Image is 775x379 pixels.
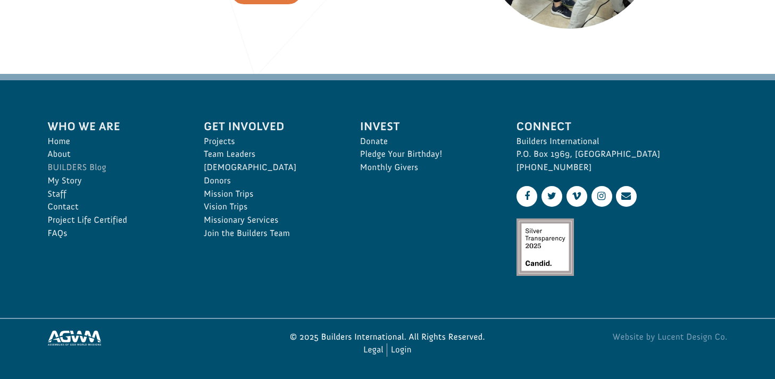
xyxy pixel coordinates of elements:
[541,186,562,207] a: Twitter
[566,186,587,207] a: Vimeo
[360,135,493,148] a: Donate
[204,161,337,174] a: [DEMOGRAPHIC_DATA]
[516,135,728,174] p: Builders International P.O. Box 1969, [GEOGRAPHIC_DATA] [PHONE_NUMBER]
[204,214,337,227] a: Missionary Services
[277,331,498,344] p: © 2025 Builders International. All Rights Reserved.
[19,11,146,32] div: [PERSON_NAME] donated $100
[48,200,181,214] a: Contact
[204,135,337,148] a: Projects
[48,227,181,240] a: FAQs
[516,218,574,276] img: Silver Transparency Rating for 2025 by Candid
[19,33,146,40] div: to
[204,174,337,188] a: Donors
[48,135,181,148] a: Home
[19,22,28,31] img: emoji grinningFace
[151,21,198,40] button: Donate
[360,117,493,135] span: Invest
[616,186,637,207] a: Contact Us
[25,32,127,40] strong: Builders International: Foundation
[204,188,337,201] a: Mission Trips
[363,343,384,357] a: Legal
[204,117,337,135] span: Get Involved
[391,343,412,357] a: Login
[204,227,337,240] a: Join the Builders Team
[360,161,493,174] a: Monthly Givers
[591,186,612,207] a: Instagram
[48,174,181,188] a: My Story
[48,161,181,174] a: BUILDERS Blog
[48,188,181,201] a: Staff
[19,43,27,50] img: US.png
[360,148,493,161] a: Pledge Your Birthday!
[516,186,537,207] a: Facebook
[204,148,337,161] a: Team Leaders
[506,331,728,344] a: Website by Lucent Design Co.
[48,331,101,346] img: Assemblies of God World Missions
[48,117,181,135] span: Who We Are
[204,200,337,214] a: Vision Trips
[48,214,181,227] a: Project Life Certified
[29,43,106,50] span: Nixa , [GEOGRAPHIC_DATA]
[516,117,728,135] span: Connect
[48,148,181,161] a: About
